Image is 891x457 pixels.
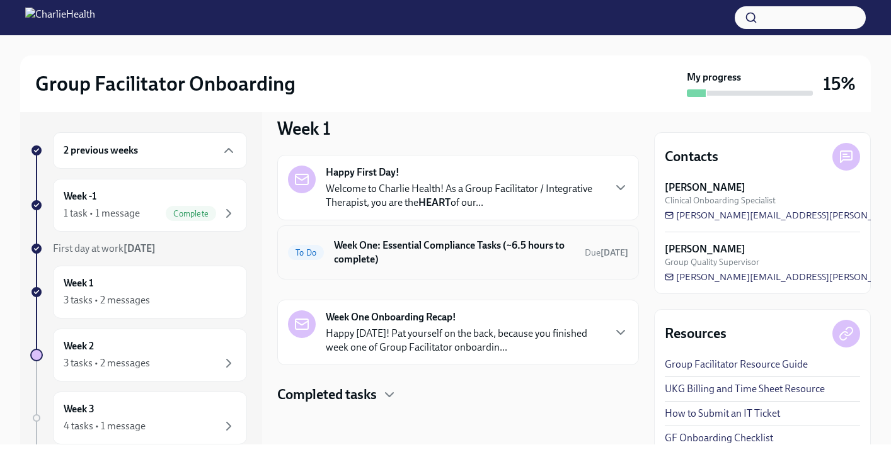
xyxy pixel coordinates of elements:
strong: My progress [687,71,741,84]
p: Welcome to Charlie Health! As a Group Facilitator / Integrative Therapist, you are the of our... [326,182,603,210]
h6: Week 1 [64,276,93,290]
span: Clinical Onboarding Specialist [665,195,776,206]
h4: Contacts [665,147,718,166]
span: Group Quality Supervisor [665,256,759,268]
h3: 15% [823,72,856,95]
a: Week 13 tasks • 2 messages [30,266,247,319]
a: GF Onboarding Checklist [665,431,773,445]
a: How to Submit an IT Ticket [665,407,780,420]
p: Happy [DATE]! Pat yourself on the back, because you finished week one of Group Facilitator onboar... [326,327,603,354]
span: To Do [288,248,324,257]
a: Week 34 tasks • 1 message [30,392,247,444]
div: 3 tasks • 2 messages [64,293,150,307]
h6: Week One: Essential Compliance Tasks (~6.5 hours to complete) [334,239,575,266]
span: September 9th, 2025 09:00 [585,247,628,259]
h6: 2 previous weeks [64,144,138,157]
h6: Week -1 [64,189,96,203]
div: 3 tasks • 2 messages [64,356,150,370]
img: CharlieHealth [25,8,95,28]
h6: Week 2 [64,339,94,353]
a: Week 23 tasks • 2 messages [30,329,247,381]
strong: [DATE] [124,242,156,254]
h4: Resources [665,324,727,343]
a: UKG Billing and Time Sheet Resource [665,382,825,396]
strong: Happy First Day! [326,166,400,179]
strong: [DATE] [601,247,628,258]
h3: Week 1 [277,117,331,140]
span: Due [585,247,628,258]
a: Week -11 task • 1 messageComplete [30,179,247,232]
a: To DoWeek One: Essential Compliance Tasks (~6.5 hours to complete)Due[DATE] [288,236,628,269]
div: 1 task • 1 message [64,206,140,220]
strong: Week One Onboarding Recap! [326,310,456,324]
a: First day at work[DATE] [30,242,247,256]
h4: Completed tasks [277,385,377,404]
span: Complete [166,209,216,218]
a: Group Facilitator Resource Guide [665,358,808,371]
h2: Group Facilitator Onboarding [35,71,296,96]
div: Completed tasks [277,385,639,404]
span: First day at work [53,242,156,254]
strong: [PERSON_NAME] [665,242,745,256]
div: 4 tasks • 1 message [64,419,146,433]
h6: Week 3 [64,402,95,416]
strong: HEART [418,196,451,208]
div: 2 previous weeks [53,132,247,169]
strong: [PERSON_NAME] [665,181,745,195]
